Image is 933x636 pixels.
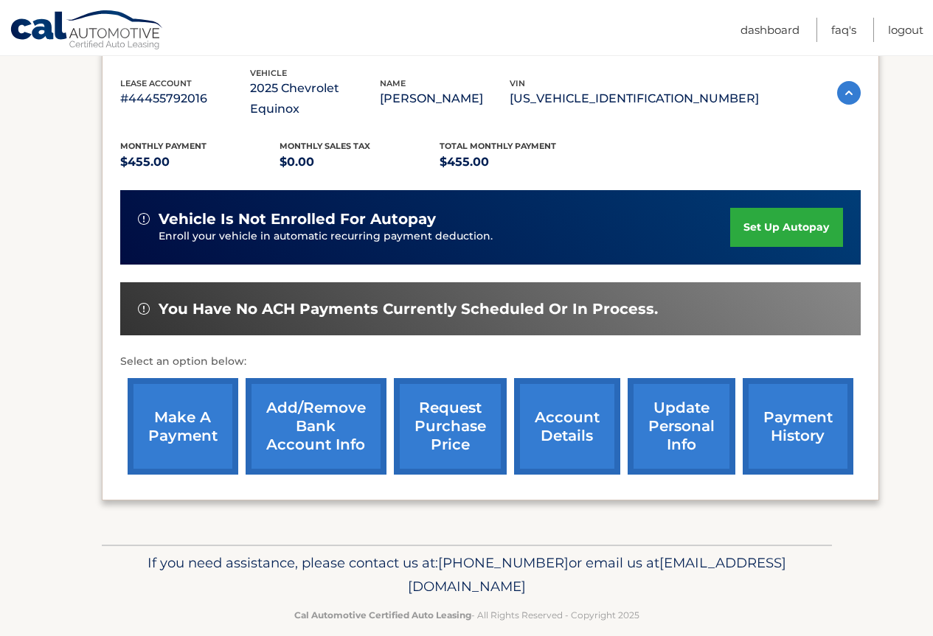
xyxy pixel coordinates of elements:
[510,88,759,109] p: [US_VEHICLE_IDENTIFICATION_NUMBER]
[128,378,238,475] a: make a payment
[280,152,440,172] p: $0.00
[159,300,658,318] span: You have no ACH payments currently scheduled or in process.
[120,88,250,109] p: #44455792016
[111,607,822,623] p: - All Rights Reserved - Copyright 2025
[111,551,822,598] p: If you need assistance, please contact us at: or email us at
[120,141,207,151] span: Monthly Payment
[831,18,856,42] a: FAQ's
[888,18,923,42] a: Logout
[730,208,842,247] a: set up autopay
[510,78,525,88] span: vin
[159,228,731,245] p: Enroll your vehicle in automatic recurring payment deduction.
[837,81,861,105] img: accordion-active.svg
[120,353,861,371] p: Select an option below:
[159,210,436,228] span: vehicle is not enrolled for autopay
[10,10,164,52] a: Cal Automotive
[246,378,386,475] a: Add/Remove bank account info
[138,213,150,225] img: alert-white.svg
[294,609,471,621] strong: Cal Automotive Certified Auto Leasing
[380,88,510,109] p: [PERSON_NAME]
[740,18,800,42] a: Dashboard
[440,141,556,151] span: Total Monthly Payment
[628,378,735,475] a: update personal info
[250,68,287,78] span: vehicle
[280,141,370,151] span: Monthly sales Tax
[514,378,620,475] a: account details
[380,78,406,88] span: name
[440,152,600,172] p: $455.00
[408,554,786,595] span: [EMAIL_ADDRESS][DOMAIN_NAME]
[120,78,192,88] span: lease account
[438,554,569,571] span: [PHONE_NUMBER]
[394,378,507,475] a: request purchase price
[138,303,150,315] img: alert-white.svg
[250,78,380,119] p: 2025 Chevrolet Equinox
[120,152,280,172] p: $455.00
[743,378,853,475] a: payment history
